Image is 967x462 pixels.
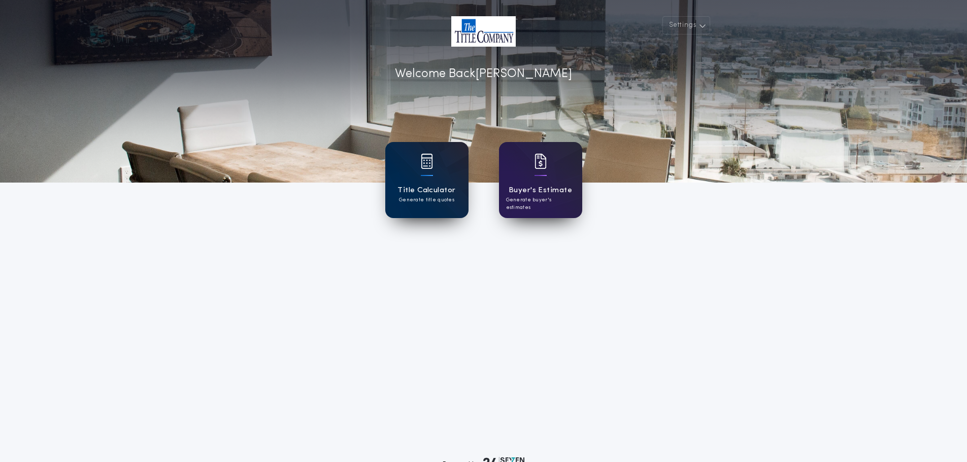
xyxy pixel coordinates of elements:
h1: Buyer's Estimate [509,185,572,196]
img: card icon [535,154,547,169]
h1: Title Calculator [397,185,455,196]
p: Generate buyer's estimates [506,196,575,211]
button: Settings [662,16,710,34]
img: card icon [421,154,433,169]
img: account-logo [451,16,516,47]
a: card iconTitle CalculatorGenerate title quotes [385,142,469,218]
p: Welcome Back [PERSON_NAME] [395,65,572,83]
p: Generate title quotes [399,196,454,204]
a: card iconBuyer's EstimateGenerate buyer's estimates [499,142,582,218]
